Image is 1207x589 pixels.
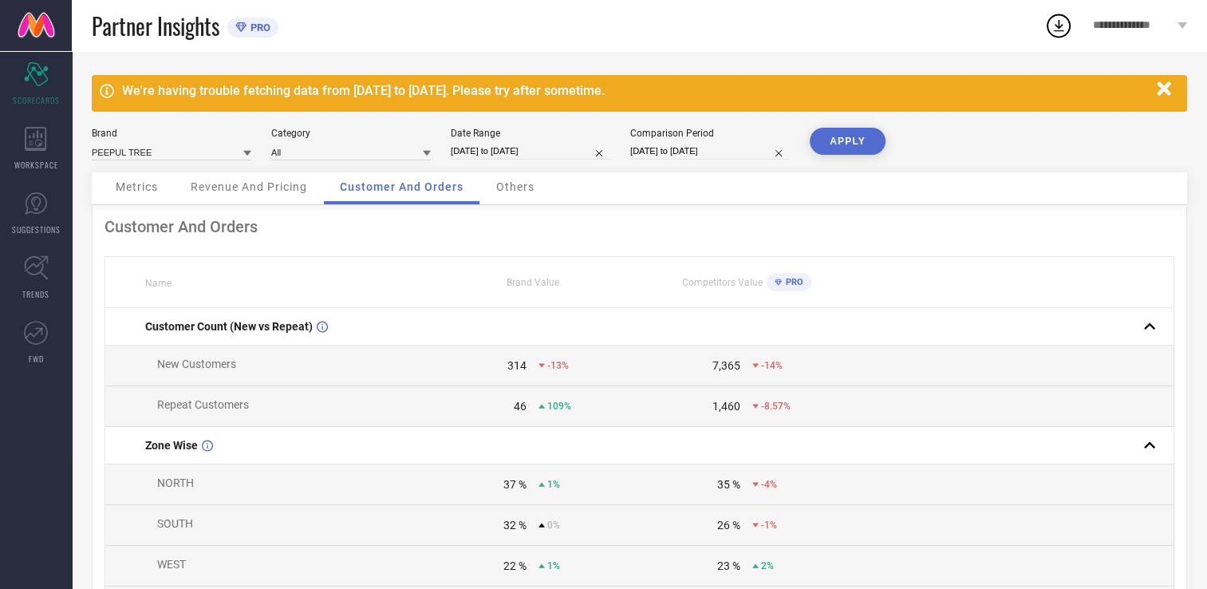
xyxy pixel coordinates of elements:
span: -1% [761,520,777,531]
div: Open download list [1044,11,1073,40]
span: -14% [761,360,783,371]
span: Metrics [116,180,158,193]
span: 1% [547,560,560,571]
span: PRO [782,277,803,287]
span: SCORECARDS [13,94,60,106]
div: Customer And Orders [105,217,1174,236]
span: SOUTH [157,517,193,530]
div: 26 % [717,519,740,532]
div: 7,365 [712,359,740,372]
div: Brand [92,128,251,139]
span: -8.57% [761,401,791,412]
div: Comparison Period [630,128,790,139]
div: 1,460 [712,400,740,413]
span: NORTH [157,476,194,489]
input: Select date range [451,143,610,160]
span: TRENDS [22,288,49,300]
div: 37 % [503,478,527,491]
span: SUGGESTIONS [12,223,61,235]
div: We're having trouble fetching data from [DATE] to [DATE]. Please try after sometime. [122,83,1149,98]
div: Date Range [451,128,610,139]
button: APPLY [810,128,886,155]
span: 109% [547,401,571,412]
div: Category [271,128,431,139]
span: FWD [29,353,44,365]
div: 22 % [503,559,527,572]
div: 35 % [717,478,740,491]
span: Repeat Customers [157,398,249,411]
span: Revenue And Pricing [191,180,307,193]
div: 46 [514,400,527,413]
span: PRO [247,22,270,34]
span: WEST [157,558,186,571]
span: Brand Value [507,277,559,288]
span: -4% [761,479,777,490]
div: 23 % [717,559,740,572]
span: Others [496,180,534,193]
div: 32 % [503,519,527,532]
span: Partner Insights [92,10,219,42]
div: 314 [507,359,527,372]
span: Name [145,278,172,289]
span: 0% [547,520,560,531]
span: 1% [547,479,560,490]
span: -13% [547,360,569,371]
span: Competitors Value [682,277,763,288]
span: Customer And Orders [340,180,463,193]
span: WORKSPACE [14,159,58,171]
span: New Customers [157,358,236,370]
span: Customer Count (New vs Repeat) [145,320,313,333]
span: 2% [761,560,774,571]
span: Zone Wise [145,439,198,452]
input: Select comparison period [630,143,790,160]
